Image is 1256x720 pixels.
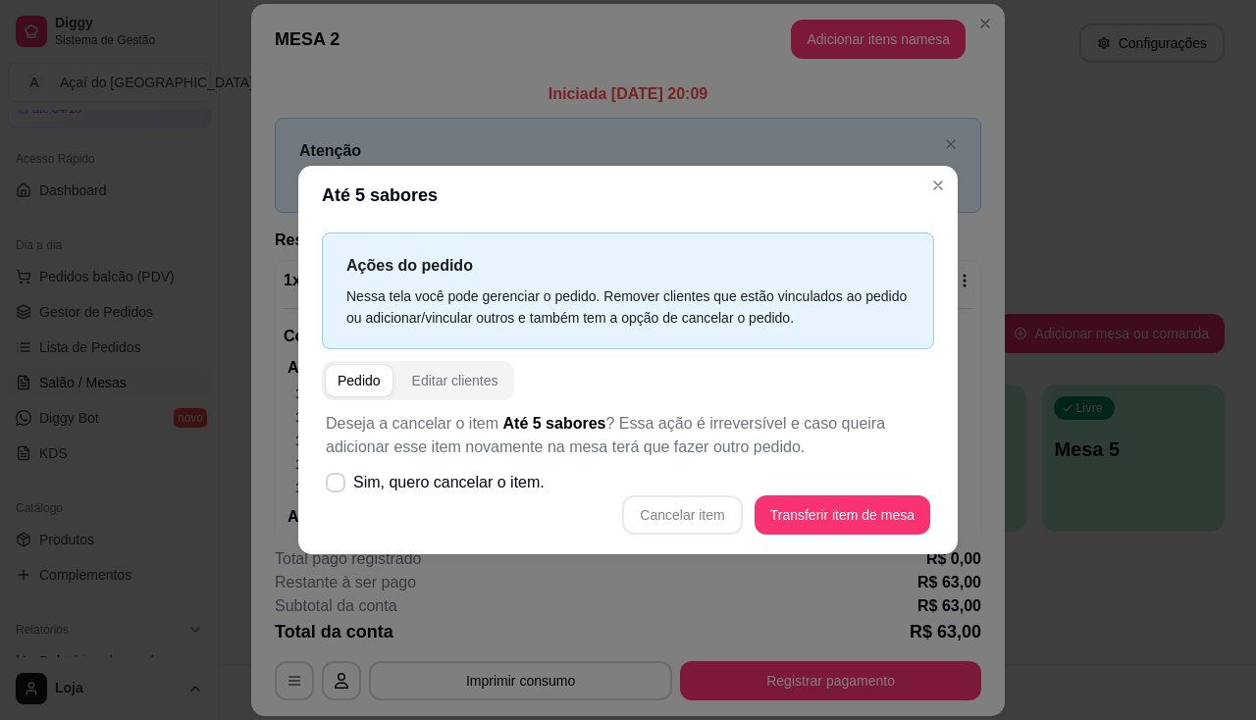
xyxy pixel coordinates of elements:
[353,471,545,494] span: Sim, quero cancelar o item.
[326,412,930,459] p: Deseja a cancelar o item ? Essa ação é irreversível e caso queira adicionar esse item novamente n...
[755,495,930,535] button: Transferir item de mesa
[298,166,958,225] header: Até 5 sabores
[346,285,910,329] div: Nessa tela você pode gerenciar o pedido. Remover clientes que estão vinculados ao pedido ou adici...
[412,371,498,390] div: Editar clientes
[503,415,606,432] span: Até 5 sabores
[922,170,954,201] button: Close
[346,253,910,278] p: Ações do pedido
[338,371,381,390] div: Pedido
